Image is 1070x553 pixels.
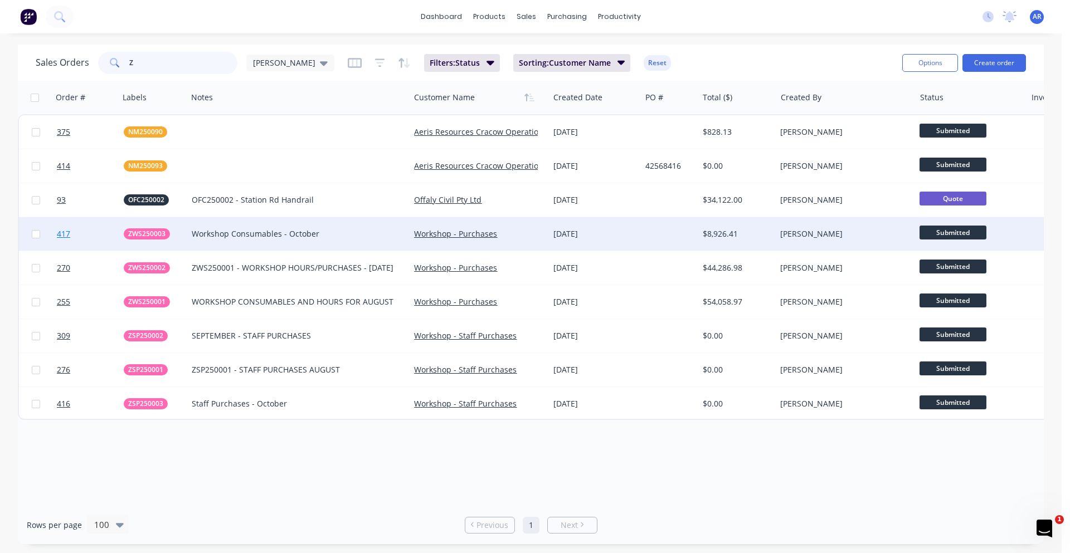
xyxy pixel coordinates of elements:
div: [DATE] [553,398,636,409]
div: Order # [56,92,85,103]
div: [PERSON_NAME] [780,228,904,239]
span: NM250090 [128,126,163,138]
span: Sorting: Customer Name [519,57,611,68]
a: Workshop - Staff Purchases [414,330,517,341]
button: NM250093 [124,160,167,172]
div: OFC250002 - Station Rd Handrail [192,194,395,205]
a: 414 [57,149,124,183]
a: Workshop - Staff Purchases [414,364,517,375]
span: Submitted [920,395,986,409]
button: ZWS250003 [124,228,170,239]
div: $0.00 [703,160,768,172]
span: ZWS250003 [128,228,166,239]
span: Submitted [920,260,986,273]
div: 42568416 [645,160,691,172]
a: dashboard [415,8,468,25]
span: 1 [1055,515,1064,524]
span: ZWS250002 [128,262,166,273]
div: Workshop Consumables - October [192,228,395,239]
span: NM250093 [128,160,163,172]
ul: Pagination [460,517,602,534]
div: Staff Purchases - October [192,398,395,409]
a: Workshop - Purchases [414,262,497,273]
div: Intercom [4,4,22,36]
div: purchasing [542,8,592,25]
a: Aeris Resources Cracow Operations [414,126,547,137]
h1: Sales Orders [36,57,89,68]
div: ZWS250001 - WORKSHOP HOURS/PURCHASES - [DATE] [192,262,395,273]
div: $828.13 [703,126,768,138]
a: 255 [57,285,124,319]
div: Notes [191,92,213,103]
div: products [468,8,511,25]
button: ZSP250003 [124,398,168,409]
span: OFC250002 [128,194,164,205]
a: Page 1 is your current page [523,517,539,534]
span: Next [561,520,578,531]
div: [PERSON_NAME] [780,364,904,375]
span: Previous [476,520,508,531]
a: Offaly Civil Pty Ltd [414,194,481,205]
div: Intercom messenger [4,4,22,36]
span: 255 [57,296,70,307]
span: ZSP250003 [128,398,163,409]
button: ZSP250002 [124,330,168,341]
span: 270 [57,262,70,273]
button: OFC250002 [124,194,169,205]
a: Next page [548,520,597,531]
div: [PERSON_NAME] [780,194,904,205]
div: [DATE] [553,160,636,172]
div: [DATE] [553,330,636,341]
div: $0.00 [703,398,768,409]
div: Created By [781,92,821,103]
div: Status [920,92,943,103]
div: $54,058.97 [703,296,768,307]
button: NM250090 [124,126,167,138]
div: Created Date [553,92,602,103]
span: Quote [920,192,986,205]
div: productivity [592,8,646,25]
button: Sorting:Customer Name [513,54,631,72]
span: ZWS250001 [128,296,166,307]
span: 414 [57,160,70,172]
a: 375 [57,115,124,149]
a: Workshop - Staff Purchases [414,398,517,409]
div: Labels [123,92,147,103]
span: ZSP250002 [128,330,163,341]
a: Workshop - Purchases [414,228,497,239]
div: [PERSON_NAME] [780,160,904,172]
div: $0.00 [703,364,768,375]
a: 309 [57,319,124,353]
a: 93 [57,183,124,217]
button: Reset [644,55,671,71]
div: Total ($) [703,92,732,103]
a: Previous page [465,520,514,531]
a: 276 [57,353,124,386]
input: Search... [129,52,238,74]
button: ZWS250002 [124,262,170,273]
div: Open Intercom Messenger [4,4,22,36]
div: [DATE] [553,126,636,138]
div: [PERSON_NAME] [780,262,904,273]
span: Submitted [920,124,986,138]
span: Submitted [920,361,986,375]
div: [PERSON_NAME] [780,398,904,409]
span: 375 [57,126,70,138]
span: Submitted [920,158,986,172]
span: ZSP250001 [128,364,163,375]
button: Create order [962,54,1026,72]
div: [DATE] [553,296,636,307]
div: [DATE] [553,262,636,273]
span: 417 [57,228,70,239]
span: 276 [57,364,70,375]
div: [PERSON_NAME] [780,296,904,307]
span: 309 [57,330,70,341]
a: Aeris Resources Cracow Operations [414,160,547,171]
div: [DATE] [553,194,636,205]
span: Rows per page [27,520,82,531]
div: [DATE] [553,364,636,375]
div: PO # [645,92,663,103]
span: Filters: Status [430,57,480,68]
a: 417 [57,217,124,251]
a: Workshop - Purchases [414,296,497,307]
